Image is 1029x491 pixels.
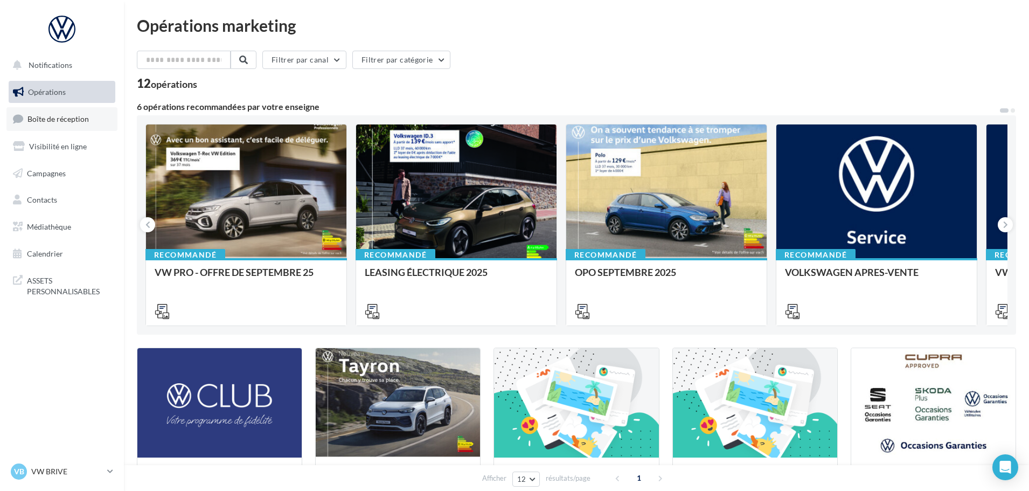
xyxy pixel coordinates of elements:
[262,51,346,69] button: Filtrer par canal
[6,189,117,211] a: Contacts
[27,273,111,296] span: ASSETS PERSONNALISABLES
[145,249,225,261] div: Recommandé
[566,249,645,261] div: Recommandé
[151,79,197,89] div: opérations
[27,114,89,123] span: Boîte de réception
[6,54,113,77] button: Notifications
[137,102,999,111] div: 6 opérations recommandées par votre enseigne
[992,454,1018,480] div: Open Intercom Messenger
[6,107,117,130] a: Boîte de réception
[6,216,117,238] a: Médiathèque
[546,473,590,483] span: résultats/page
[6,135,117,158] a: Visibilité en ligne
[27,168,66,177] span: Campagnes
[482,473,506,483] span: Afficher
[9,461,115,482] a: VB VW BRIVE
[352,51,450,69] button: Filtrer par catégorie
[27,222,71,231] span: Médiathèque
[517,475,526,483] span: 12
[31,466,103,477] p: VW BRIVE
[512,472,540,487] button: 12
[137,17,1016,33] div: Opérations marketing
[776,249,856,261] div: Recommandé
[6,162,117,185] a: Campagnes
[785,267,968,288] div: VOLKSWAGEN APRES-VENTE
[6,243,117,265] a: Calendrier
[365,267,548,288] div: LEASING ÉLECTRIQUE 2025
[155,267,338,288] div: VW PRO - OFFRE DE SEPTEMBRE 25
[6,269,117,301] a: ASSETS PERSONNALISABLES
[27,195,57,204] span: Contacts
[575,267,758,288] div: OPO SEPTEMBRE 2025
[27,249,63,258] span: Calendrier
[356,249,435,261] div: Recommandé
[137,78,197,89] div: 12
[29,142,87,151] span: Visibilité en ligne
[28,87,66,96] span: Opérations
[29,60,72,70] span: Notifications
[6,81,117,103] a: Opérations
[630,469,648,487] span: 1
[14,466,24,477] span: VB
